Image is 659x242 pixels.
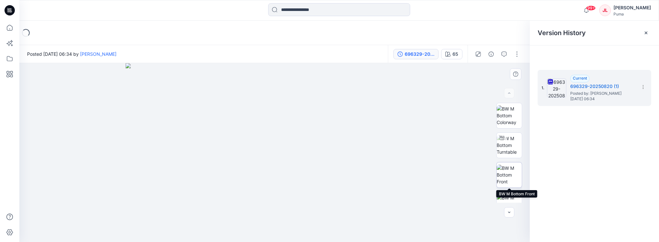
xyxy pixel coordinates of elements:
[570,97,635,101] span: [DATE] 06:34
[126,63,424,242] img: eyJhbGciOiJIUzI1NiIsImtpZCI6IjAiLCJzbHQiOiJzZXMiLCJ0eXAiOiJKV1QifQ.eyJkYXRhIjp7InR5cGUiOiJzdG9yYW...
[613,4,651,12] div: [PERSON_NAME]
[27,51,117,57] span: Posted [DATE] 06:34 by
[486,49,496,59] button: Details
[80,51,117,57] a: [PERSON_NAME]
[441,49,462,59] button: 65
[405,51,434,58] div: 696329-20250820 (1)
[497,165,522,185] img: BW M Bottom Front
[542,85,544,91] span: 1.
[497,135,522,155] img: BW M Bottom Turntable
[570,82,635,90] h5: 696329-20250820 (1)
[452,51,458,58] div: 65
[497,105,522,126] img: BW M Bottom Colorway
[538,29,586,37] span: Version History
[573,76,587,81] span: Current
[644,30,649,35] button: Close
[586,5,596,11] span: 99+
[547,78,566,98] img: 696329-20250820 (1)
[599,5,611,16] div: JL
[613,12,651,16] div: Puma
[497,194,522,215] img: BW M Bottom Back
[570,90,635,97] span: Posted by: Jenny Wong
[393,49,439,59] button: 696329-20250820 (1)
